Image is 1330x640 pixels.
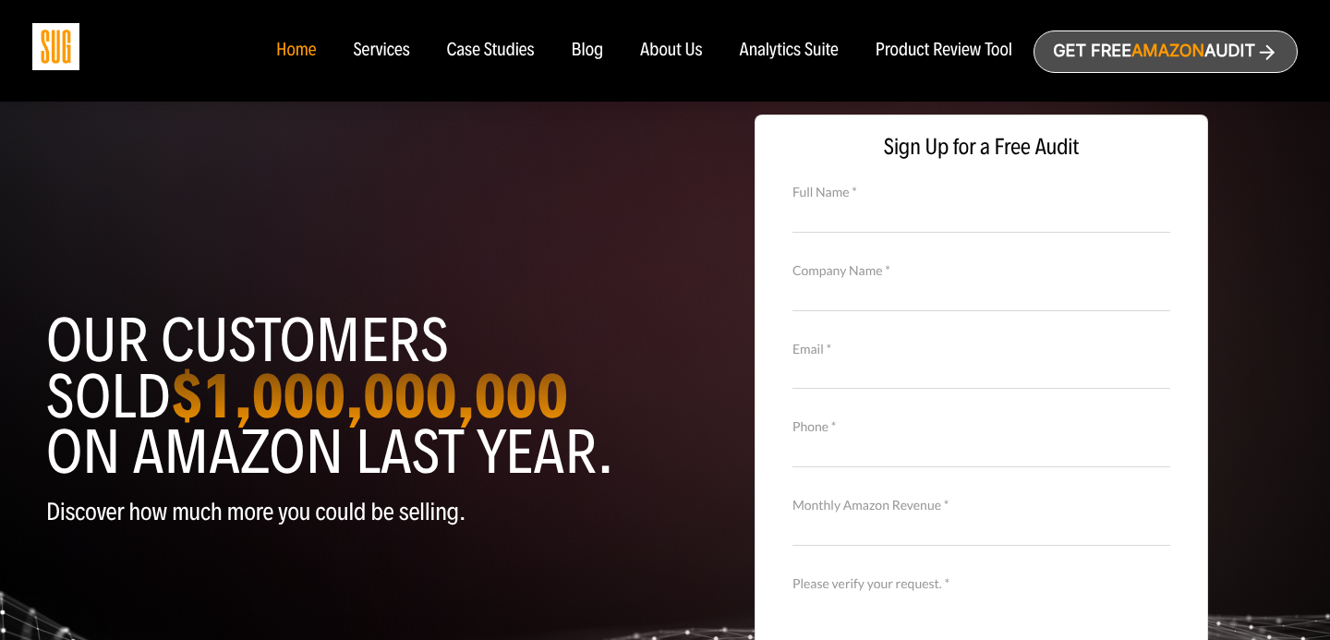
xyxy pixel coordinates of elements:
[46,313,651,480] h1: Our customers sold on Amazon last year.
[171,358,568,434] strong: $1,000,000,000
[740,41,839,61] a: Analytics Suite
[792,435,1170,467] input: Contact Number *
[792,417,1170,437] label: Phone *
[792,199,1170,232] input: Full Name *
[572,41,604,61] a: Blog
[640,41,703,61] a: About Us
[1131,42,1204,61] span: Amazon
[792,574,1170,594] label: Please verify your request. *
[792,182,1170,202] label: Full Name *
[792,513,1170,546] input: Monthly Amazon Revenue *
[792,339,1170,359] label: Email *
[792,260,1170,281] label: Company Name *
[353,41,409,61] a: Services
[774,134,1189,161] span: Sign Up for a Free Audit
[792,278,1170,310] input: Company Name *
[447,41,535,61] a: Case Studies
[792,495,1170,515] label: Monthly Amazon Revenue *
[32,23,79,70] img: Sug
[792,356,1170,389] input: Email *
[876,41,1012,61] a: Product Review Tool
[46,499,651,525] p: Discover how much more you could be selling.
[276,41,316,61] a: Home
[1034,30,1298,73] a: Get freeAmazonAudit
